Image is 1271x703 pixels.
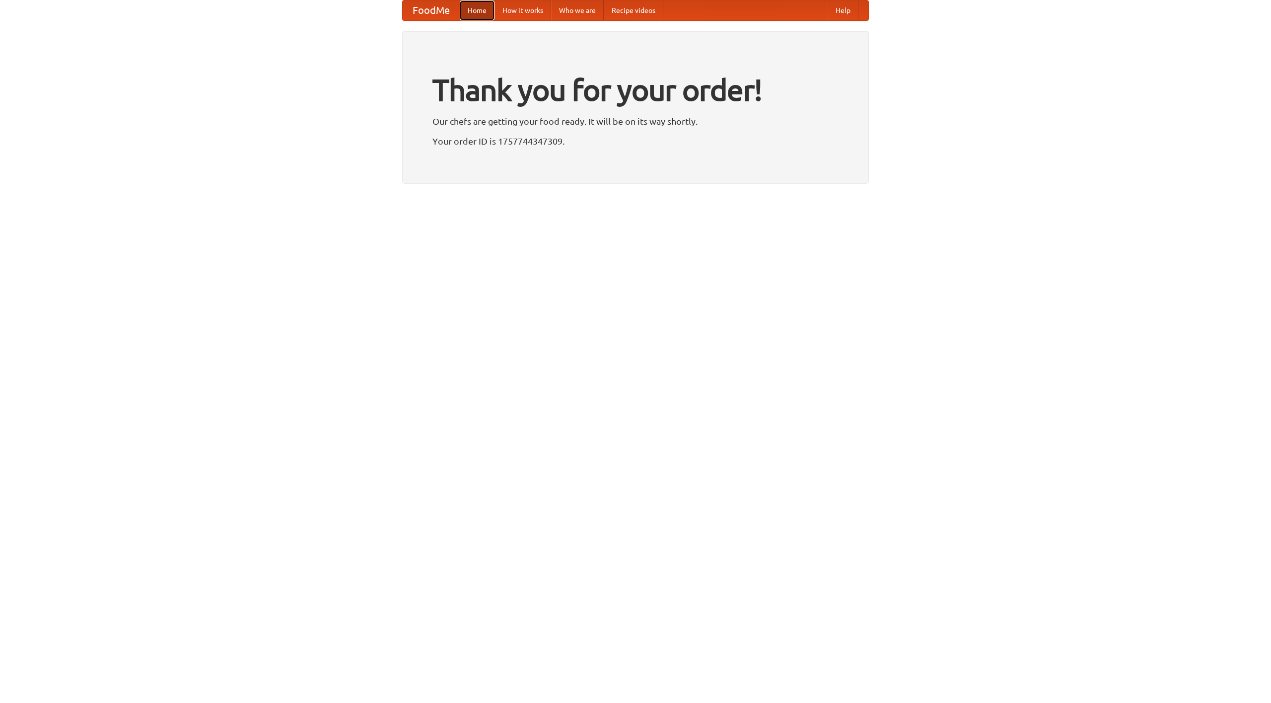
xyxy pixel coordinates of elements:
[494,0,551,20] a: How it works
[432,114,839,129] p: Our chefs are getting your food ready. It will be on its way shortly.
[551,0,604,20] a: Who we are
[432,134,839,149] p: Your order ID is 1757744347309.
[828,0,858,20] a: Help
[604,0,663,20] a: Recipe videos
[460,0,494,20] a: Home
[432,66,839,114] h1: Thank you for your order!
[403,0,460,20] a: FoodMe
